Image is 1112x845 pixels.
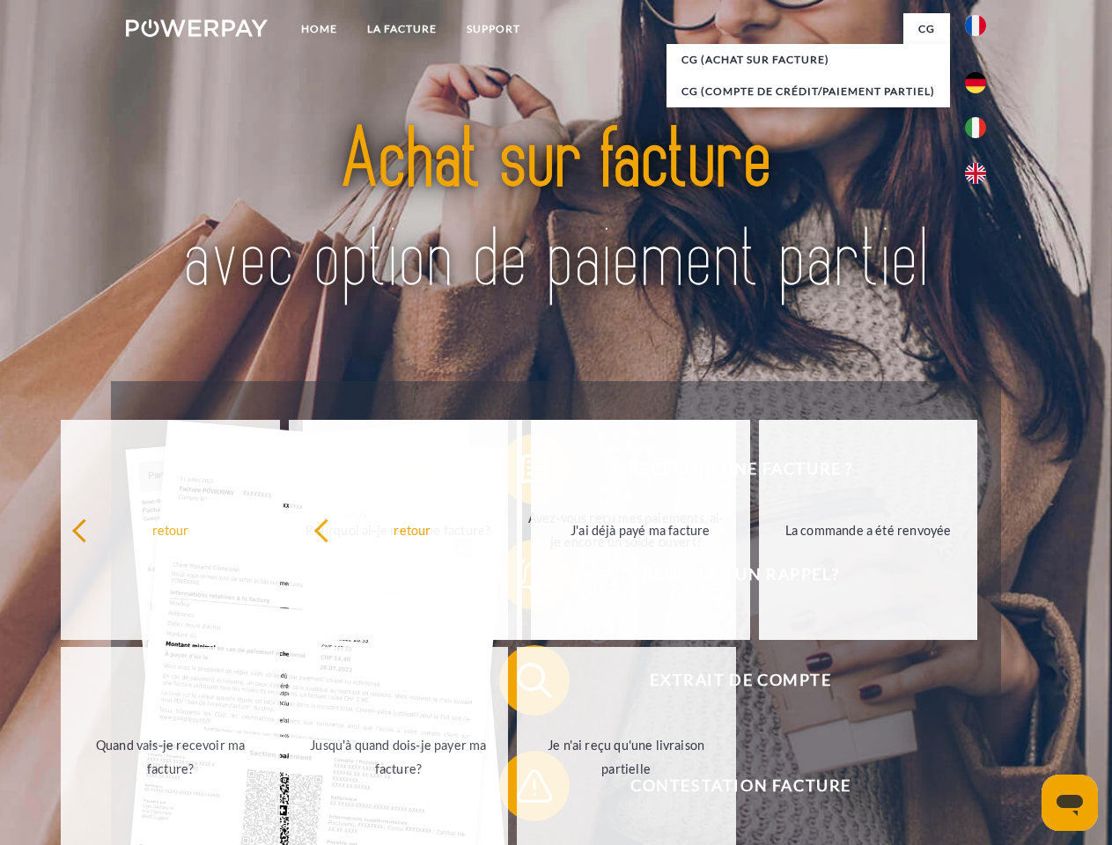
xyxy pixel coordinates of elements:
img: title-powerpay_fr.svg [168,84,944,337]
img: logo-powerpay-white.svg [126,19,268,37]
div: retour [313,518,512,541]
a: LA FACTURE [352,13,452,45]
a: CG [903,13,950,45]
a: CG (achat sur facture) [666,44,950,76]
img: en [965,163,986,184]
img: fr [965,15,986,36]
img: it [965,117,986,138]
div: Jusqu'à quand dois-je payer ma facture? [299,733,497,781]
img: de [965,72,986,93]
div: La commande a été renvoyée [770,518,968,541]
div: Je n'ai reçu qu'une livraison partielle [527,733,725,781]
div: Quand vais-je recevoir ma facture? [71,733,269,781]
div: retour [71,518,269,541]
iframe: Bouton de lancement de la fenêtre de messagerie [1042,775,1098,831]
a: CG (Compte de crédit/paiement partiel) [666,76,950,107]
a: Support [452,13,535,45]
div: J'ai déjà payé ma facture [541,518,740,541]
a: Home [286,13,352,45]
